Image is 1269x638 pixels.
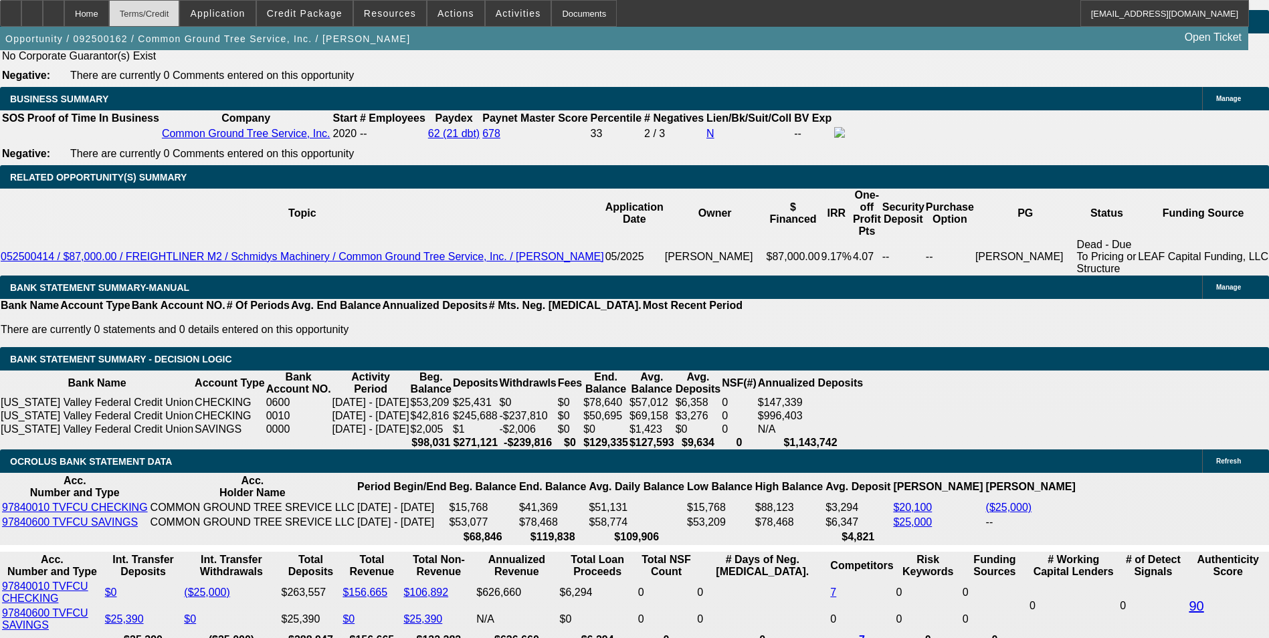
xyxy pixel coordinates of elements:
td: $0 [675,423,722,436]
td: -- [882,238,925,276]
td: $6,358 [675,396,722,409]
th: Low Balance [686,474,753,500]
th: Int. Transfer Deposits [104,553,183,578]
th: Activity Period [332,370,410,396]
b: Negative: [2,70,50,81]
td: $78,468 [518,516,587,529]
td: -- [925,238,975,276]
b: Percentile [591,112,642,124]
td: $25,390 [280,607,340,632]
th: Total Revenue [342,553,401,578]
a: N [706,128,714,139]
th: # Of Periods [226,299,290,312]
td: $78,468 [755,516,823,529]
b: BV Exp [794,112,832,124]
th: Annualized Revenue [476,553,557,578]
span: Credit Package [267,8,343,19]
a: Open Ticket [1179,26,1247,49]
b: Company [221,112,270,124]
span: Bank Statement Summary - Decision Logic [10,354,232,364]
span: BANK STATEMENT SUMMARY-MANUAL [10,282,189,293]
th: Avg. Deposits [675,370,722,396]
th: Bank Account NO. [131,299,226,312]
span: -- [360,128,367,139]
span: Application [190,8,245,19]
b: # Negatives [644,112,704,124]
td: $25,431 [452,396,499,409]
button: Actions [427,1,484,26]
a: 052500414 / $87,000.00 / FREIGHTLINER M2 / Schmidys Machinery / Common Ground Tree Service, Inc. ... [1,251,604,262]
td: 0600 [266,396,332,409]
th: Acc. Holder Name [150,474,356,500]
th: Purchase Option [925,189,975,238]
td: COMMON GROUND TREE SREVICE LLC [150,516,356,529]
td: COMMON GROUND TREE SREVICE LLC [150,501,356,514]
td: $69,158 [629,409,675,423]
td: [DATE] - [DATE] [357,501,447,514]
th: Funding Source [1137,189,1269,238]
td: $57,012 [629,396,675,409]
b: Paynet Master Score [482,112,587,124]
span: Opportunity / 092500162 / Common Ground Tree Service, Inc. / [PERSON_NAME] [5,33,410,44]
td: [PERSON_NAME] [975,238,1076,276]
td: $50,695 [583,409,629,423]
td: 0 [721,396,757,409]
td: CHECKING [194,409,266,423]
td: 0 [721,423,757,436]
td: $42,816 [410,409,452,423]
td: $78,640 [583,396,629,409]
th: Withdrawls [499,370,557,396]
th: $98,031 [410,436,452,449]
td: $1 [452,423,499,436]
td: $0 [557,396,583,409]
td: -$2,006 [499,423,557,436]
th: Security Deposit [882,189,925,238]
td: 0 [696,607,828,632]
button: Activities [486,1,551,26]
a: $0 [343,613,355,625]
th: $4,821 [825,530,891,544]
span: RELATED OPPORTUNITY(S) SUMMARY [10,172,187,183]
th: # Days of Neg. [MEDICAL_DATA]. [696,553,828,578]
th: [PERSON_NAME] [892,474,983,500]
a: $0 [184,613,196,625]
th: Annualized Deposits [757,370,864,396]
td: $6,294 [559,580,636,605]
a: 97840600 TVFCU SAVINGS [2,516,138,528]
th: Sum of the Total NSF Count and Total Overdraft Fee Count from Ocrolus [638,553,695,578]
td: $3,276 [675,409,722,423]
th: $0 [557,436,583,449]
td: N/A [476,607,557,632]
button: Application [180,1,255,26]
p: There are currently 0 statements and 0 details entered on this opportunity [1,324,743,336]
td: 0 [962,580,1028,605]
th: Beg. Balance [410,370,452,396]
td: $53,077 [448,516,516,529]
th: Account Type [60,299,131,312]
th: Avg. End Balance [290,299,382,312]
td: 0 [1119,580,1187,632]
button: Credit Package [257,1,353,26]
td: 4.07 [852,238,882,276]
td: $88,123 [755,501,823,514]
span: 0 [1030,600,1036,611]
td: 0 [896,607,961,632]
th: $1,143,742 [757,436,864,449]
span: OCROLUS BANK STATEMENT DATA [10,456,172,467]
th: $ Financed [765,189,820,238]
td: 2020 [332,126,358,141]
td: $0 [583,423,629,436]
th: Int. Transfer Withdrawals [183,553,279,578]
div: $996,403 [758,410,863,422]
th: Annualized Deposits [381,299,488,312]
td: 9.17% [821,238,852,276]
a: $0 [105,587,117,598]
td: $0 [557,409,583,423]
th: $9,634 [675,436,722,449]
b: Start [333,112,357,124]
th: Owner [664,189,766,238]
span: Resources [364,8,416,19]
span: Refresh [1216,457,1241,465]
td: $1,423 [629,423,675,436]
td: $58,774 [588,516,685,529]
